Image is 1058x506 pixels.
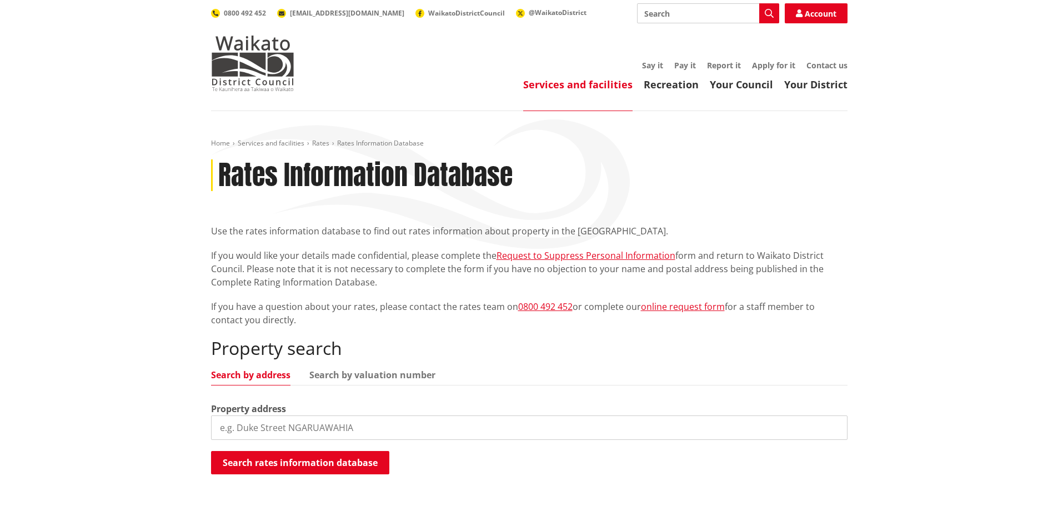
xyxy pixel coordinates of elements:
a: Your District [784,78,848,91]
a: Search by address [211,370,290,379]
input: Search input [637,3,779,23]
a: Pay it [674,60,696,71]
a: 0800 492 452 [211,8,266,18]
a: Apply for it [752,60,795,71]
span: [EMAIL_ADDRESS][DOMAIN_NAME] [290,8,404,18]
a: Request to Suppress Personal Information [497,249,675,262]
label: Property address [211,402,286,415]
a: Home [211,138,230,148]
a: Services and facilities [523,78,633,91]
p: Use the rates information database to find out rates information about property in the [GEOGRAPHI... [211,224,848,238]
a: WaikatoDistrictCouncil [415,8,505,18]
a: Contact us [806,60,848,71]
a: @WaikatoDistrict [516,8,586,17]
a: Your Council [710,78,773,91]
span: 0800 492 452 [224,8,266,18]
a: Services and facilities [238,138,304,148]
span: @WaikatoDistrict [529,8,586,17]
a: Say it [642,60,663,71]
p: If you would like your details made confidential, please complete the form and return to Waikato ... [211,249,848,289]
a: Account [785,3,848,23]
nav: breadcrumb [211,139,848,148]
h2: Property search [211,338,848,359]
a: Rates [312,138,329,148]
span: WaikatoDistrictCouncil [428,8,505,18]
a: online request form [641,300,725,313]
span: Rates Information Database [337,138,424,148]
h1: Rates Information Database [218,159,513,192]
a: 0800 492 452 [518,300,573,313]
a: Search by valuation number [309,370,435,379]
img: Waikato District Council - Te Kaunihera aa Takiwaa o Waikato [211,36,294,91]
a: [EMAIL_ADDRESS][DOMAIN_NAME] [277,8,404,18]
p: If you have a question about your rates, please contact the rates team on or complete our for a s... [211,300,848,327]
button: Search rates information database [211,451,389,474]
input: e.g. Duke Street NGARUAWAHIA [211,415,848,440]
a: Report it [707,60,741,71]
a: Recreation [644,78,699,91]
